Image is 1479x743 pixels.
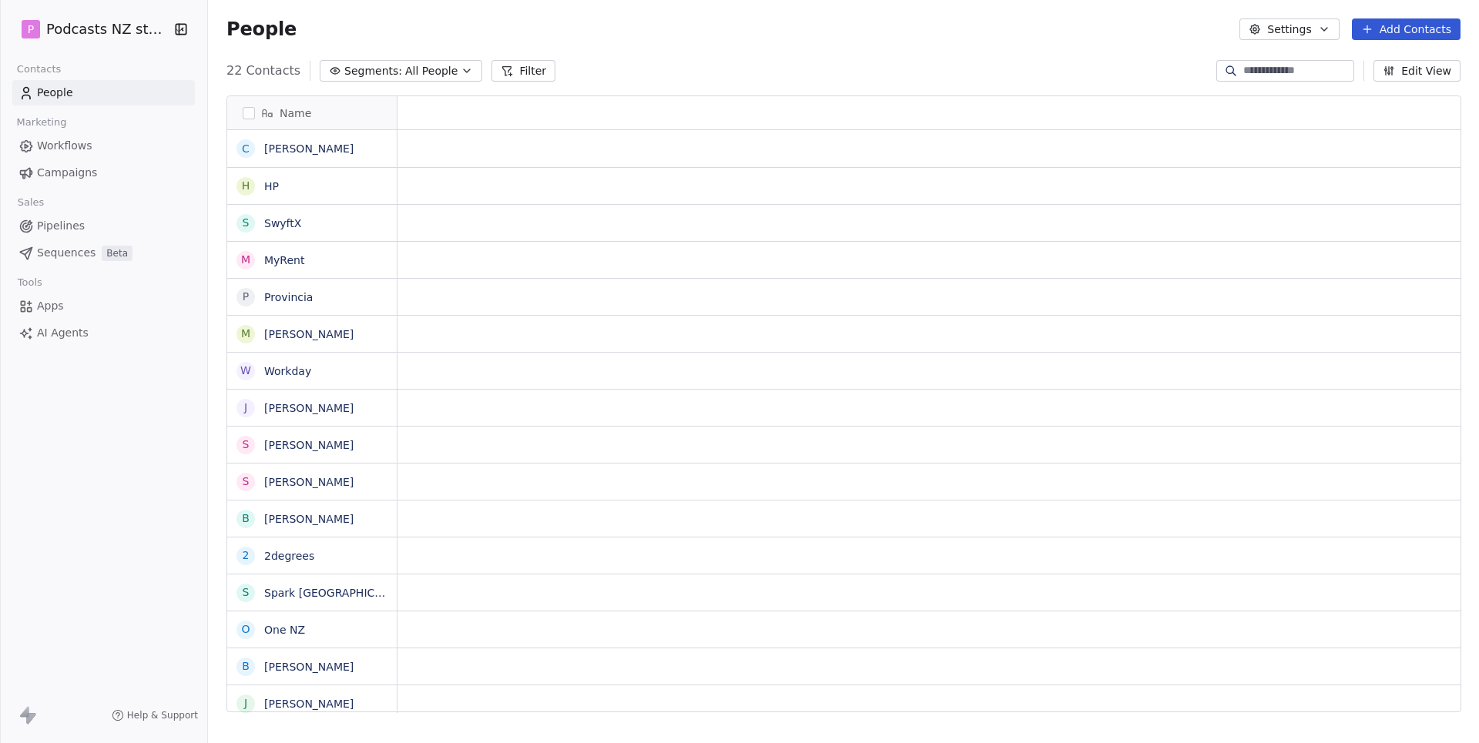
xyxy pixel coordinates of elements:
div: O [241,621,250,638]
div: P [243,289,249,305]
a: Campaigns [12,160,195,186]
a: [PERSON_NAME] [264,698,354,710]
a: MyRent [264,254,304,266]
a: Pipelines [12,213,195,239]
div: grid [227,130,397,713]
span: AI Agents [37,325,89,341]
div: H [242,178,250,194]
button: Filter [491,60,555,82]
div: W [240,363,251,379]
div: S [243,584,250,601]
a: [PERSON_NAME] [264,328,354,340]
a: One NZ [264,624,305,636]
a: HP [264,180,279,192]
span: Marketing [10,111,73,134]
div: J [244,695,247,711]
a: Workflows [12,133,195,159]
button: Add Contacts [1352,18,1461,40]
span: Pipelines [37,218,85,234]
a: SequencesBeta [12,240,195,266]
div: Name [227,96,397,129]
div: S [243,215,250,231]
div: 2 [243,547,250,564]
a: Provincia [264,291,313,303]
div: M [241,252,250,268]
a: Workday [264,365,311,377]
a: [PERSON_NAME] [264,439,354,451]
div: M [241,326,250,342]
a: [PERSON_NAME] [264,661,354,673]
span: Sales [11,191,51,214]
span: Beta [102,246,132,261]
a: Apps [12,293,195,319]
div: S [243,437,250,453]
button: Settings [1239,18,1339,40]
span: 22 Contacts [226,62,300,80]
span: Segments: [344,63,402,79]
a: People [12,80,195,105]
span: Apps [37,298,64,314]
a: SwyftX [264,217,301,229]
a: [PERSON_NAME] [264,402,354,414]
span: Sequences [37,245,96,261]
span: People [37,85,73,101]
button: Edit View [1373,60,1461,82]
a: Help & Support [112,709,198,721]
button: PPodcasts NZ studio [18,16,164,42]
span: Workflows [37,138,92,154]
span: Contacts [10,58,68,81]
a: 2degrees [264,550,314,562]
a: [PERSON_NAME] [264,513,354,525]
span: All People [405,63,458,79]
div: B [242,658,250,674]
div: B [242,510,250,527]
div: C [242,141,250,157]
span: Tools [11,271,49,294]
a: AI Agents [12,320,195,346]
a: Spark [GEOGRAPHIC_DATA] [264,587,412,599]
span: Help & Support [127,709,198,721]
span: Name [280,105,311,121]
div: J [244,400,247,416]
a: [PERSON_NAME] [264,142,354,155]
div: S [243,474,250,490]
span: People [226,18,297,41]
span: P [28,22,34,37]
span: Podcasts NZ studio [46,19,169,39]
span: Campaigns [37,165,97,181]
a: [PERSON_NAME] [264,476,354,488]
